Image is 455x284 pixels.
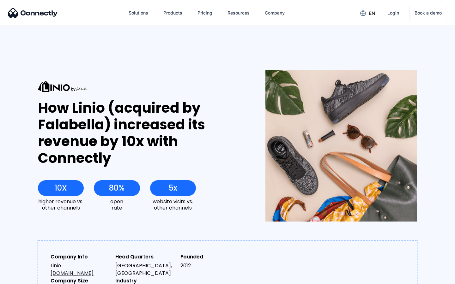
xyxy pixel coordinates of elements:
div: [GEOGRAPHIC_DATA], [GEOGRAPHIC_DATA] [115,262,175,277]
div: higher revenue vs. other channels [38,198,84,210]
div: Login [387,9,399,17]
div: Head Quarters [115,253,175,261]
div: open rate [94,198,140,210]
div: 2012 [180,262,240,269]
div: Company [265,9,285,17]
a: Pricing [192,5,217,21]
a: Login [382,5,404,21]
img: Connectly Logo [8,8,58,18]
div: Resources [227,9,250,17]
ul: Language list [13,273,38,282]
div: Linio [51,262,110,277]
div: 5x [169,184,177,192]
div: Products [163,9,182,17]
div: Solutions [129,9,148,17]
div: Founded [180,253,240,261]
div: en [369,9,375,18]
div: How Linio (acquired by Falabella) increased its revenue by 10x with Connectly [38,100,242,166]
a: [DOMAIN_NAME] [51,269,94,277]
aside: Language selected: English [6,273,38,282]
div: Company Info [51,253,110,261]
div: Pricing [197,9,212,17]
a: Book a demo [409,6,447,20]
div: 10X [55,184,67,192]
div: website visits vs. other channels [150,198,196,210]
div: 80% [109,184,124,192]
